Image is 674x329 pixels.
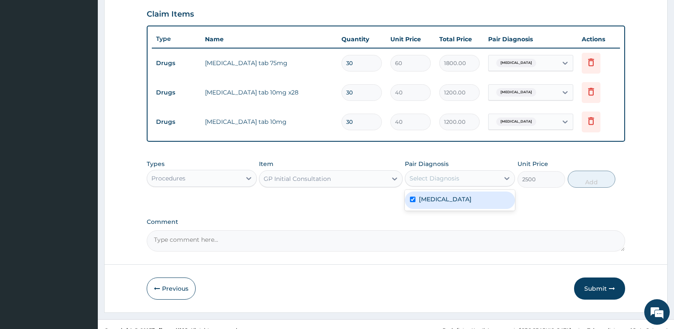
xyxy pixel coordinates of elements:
[419,195,472,203] label: [MEDICAL_DATA]
[201,113,337,130] td: [MEDICAL_DATA] tab 10mg
[264,175,331,183] div: GP Initial Consultation
[201,54,337,72] td: [MEDICAL_DATA] tab 75mg
[496,117,536,126] span: [MEDICAL_DATA]
[147,160,165,168] label: Types
[435,31,484,48] th: Total Price
[410,174,459,183] div: Select Diagnosis
[147,10,194,19] h3: Claim Items
[152,31,201,47] th: Type
[568,171,615,188] button: Add
[152,85,201,100] td: Drugs
[518,160,548,168] label: Unit Price
[574,278,625,300] button: Submit
[151,174,185,183] div: Procedures
[44,48,143,59] div: Chat with us now
[337,31,386,48] th: Quantity
[201,31,337,48] th: Name
[484,31,577,48] th: Pair Diagnosis
[139,4,160,25] div: Minimize live chat window
[49,107,117,193] span: We're online!
[259,160,273,168] label: Item
[577,31,620,48] th: Actions
[496,88,536,97] span: [MEDICAL_DATA]
[152,114,201,130] td: Drugs
[147,218,625,226] label: Comment
[152,55,201,71] td: Drugs
[405,160,449,168] label: Pair Diagnosis
[16,43,34,64] img: d_794563401_company_1708531726252_794563401
[4,232,162,262] textarea: Type your message and hit 'Enter'
[147,278,196,300] button: Previous
[496,59,536,67] span: [MEDICAL_DATA]
[201,84,337,101] td: [MEDICAL_DATA] tab 10mg x28
[386,31,435,48] th: Unit Price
